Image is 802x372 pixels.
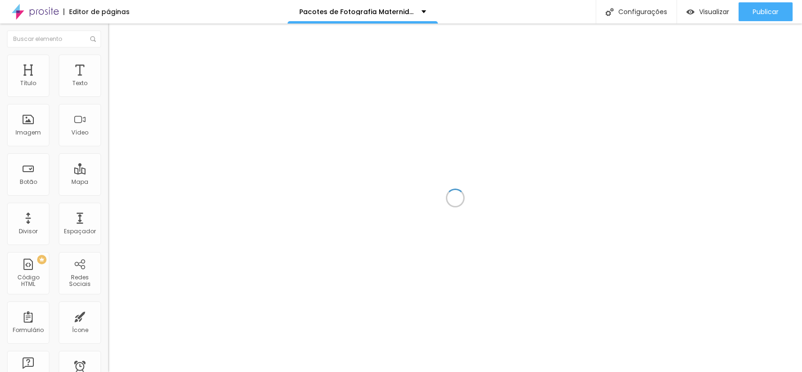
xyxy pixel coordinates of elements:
input: Buscar elemento [7,31,101,47]
div: Editor de páginas [63,8,130,15]
div: Ícone [72,327,88,333]
p: Pacotes de Fotografia Maternidade: Gestação, Parto, Newborn e Família [299,8,414,15]
span: Visualizar [699,8,729,16]
div: Código HTML [9,274,47,288]
div: Divisor [19,228,38,235]
button: Publicar [739,2,793,21]
div: Espaçador [64,228,96,235]
div: Título [20,80,36,87]
button: Visualizar [677,2,739,21]
div: Mapa [71,179,88,185]
div: Botão [20,179,37,185]
div: Redes Sociais [61,274,98,288]
div: Vídeo [71,129,88,136]
div: Imagem [16,129,41,136]
img: view-1.svg [686,8,694,16]
img: Icone [606,8,614,16]
div: Formulário [13,327,44,333]
div: Texto [72,80,87,87]
img: Icone [90,36,96,42]
span: Publicar [753,8,779,16]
